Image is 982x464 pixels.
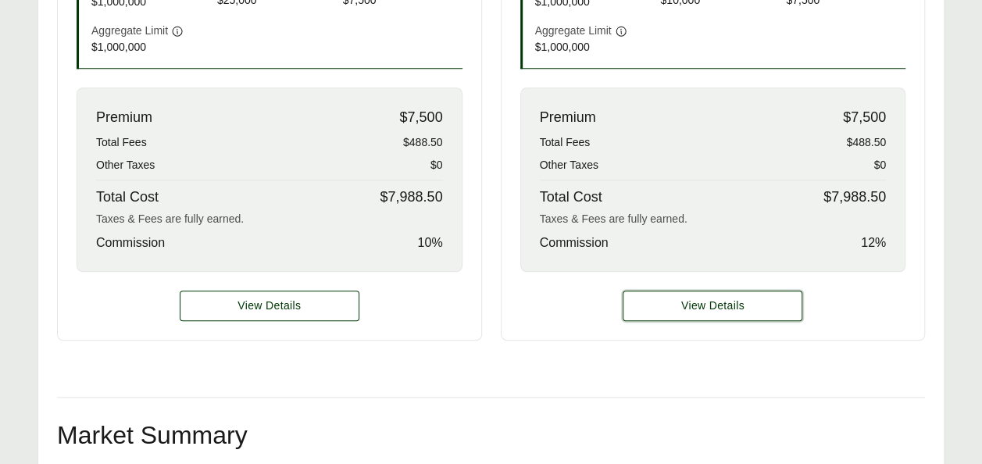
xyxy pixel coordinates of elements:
span: Premium [540,107,596,128]
div: Taxes & Fees are fully earned. [96,211,443,227]
span: Commission [540,234,609,252]
span: $1,000,000 [535,39,655,55]
span: $488.50 [846,134,886,151]
span: Premium [96,107,152,128]
span: Commission [96,234,165,252]
span: Other Taxes [540,157,598,173]
span: Other Taxes [96,157,155,173]
span: $0 [873,157,886,173]
span: Total Fees [96,134,147,151]
div: Taxes & Fees are fully earned. [540,211,887,227]
span: $7,988.50 [380,187,442,208]
button: View Details [180,291,359,321]
span: Total Cost [96,187,159,208]
span: View Details [681,298,745,314]
span: $7,500 [843,107,886,128]
span: $488.50 [403,134,443,151]
span: Aggregate Limit [535,23,612,39]
span: Aggregate Limit [91,23,168,39]
span: 12 % [861,234,886,252]
span: 10 % [417,234,442,252]
button: View Details [623,291,802,321]
a: Huntersure details [623,291,802,321]
span: $1,000,000 [91,39,211,55]
span: View Details [237,298,301,314]
span: $0 [430,157,443,173]
span: Total Cost [540,187,602,208]
span: $7,500 [399,107,442,128]
h2: Market Summary [57,423,925,448]
span: Total Fees [540,134,591,151]
span: $7,988.50 [823,187,886,208]
a: Beazley details [180,291,359,321]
